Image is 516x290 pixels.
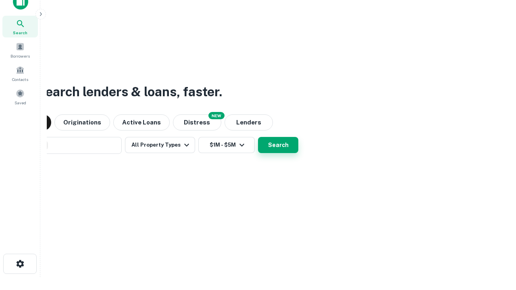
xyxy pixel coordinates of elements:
button: $1M - $5M [198,137,255,153]
a: Saved [2,86,38,108]
div: NEW [208,112,225,119]
button: Originations [54,114,110,130]
button: Search distressed loans with lien and other non-mortgage details. [173,114,221,130]
button: Lenders [225,114,273,130]
button: Search [258,137,298,153]
span: Borrowers [10,53,30,59]
span: Contacts [12,76,28,83]
span: Saved [15,99,26,106]
iframe: Chat Widget [476,226,516,264]
button: Active Loans [113,114,170,130]
span: Search [13,29,27,36]
button: All Property Types [125,137,195,153]
a: Borrowers [2,39,38,61]
h3: Search lenders & loans, faster. [37,82,222,101]
a: Contacts [2,62,38,84]
a: Search [2,16,38,37]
